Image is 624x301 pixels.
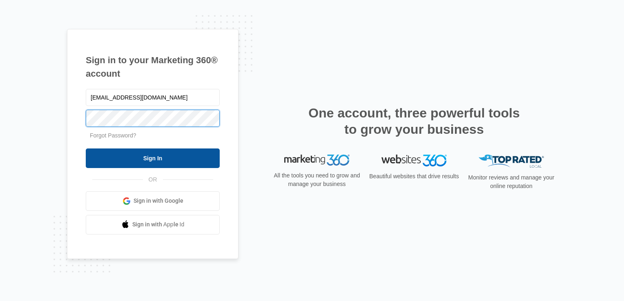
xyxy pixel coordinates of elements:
[381,155,447,166] img: Websites 360
[143,175,163,184] span: OR
[466,173,557,190] p: Monitor reviews and manage your online reputation
[86,148,220,168] input: Sign In
[306,105,522,137] h2: One account, three powerful tools to grow your business
[86,215,220,235] a: Sign in with Apple Id
[86,191,220,211] a: Sign in with Google
[271,171,363,188] p: All the tools you need to grow and manage your business
[134,197,183,205] span: Sign in with Google
[86,53,220,80] h1: Sign in to your Marketing 360® account
[368,172,460,181] p: Beautiful websites that drive results
[90,132,136,139] a: Forgot Password?
[132,220,185,229] span: Sign in with Apple Id
[479,155,544,168] img: Top Rated Local
[86,89,220,106] input: Email
[284,155,350,166] img: Marketing 360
